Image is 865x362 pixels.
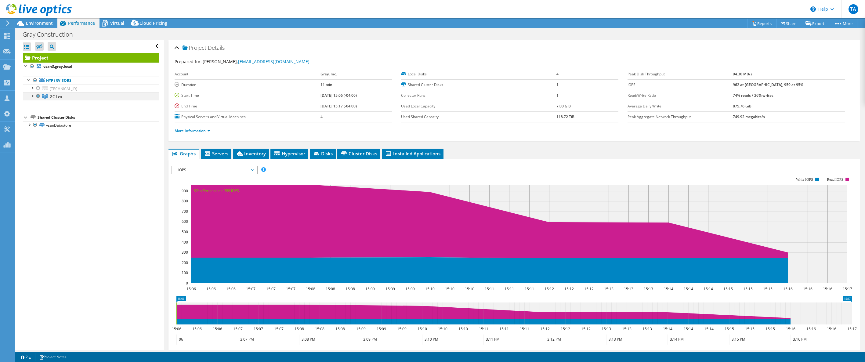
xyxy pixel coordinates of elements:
[326,286,335,291] text: 15:08
[175,71,320,77] label: Account
[23,77,159,85] a: Hypervisors
[747,19,776,28] a: Reports
[733,114,765,119] b: 749.92 megabits/s
[236,150,266,157] span: Inventory
[704,326,714,331] text: 15:14
[175,128,210,133] a: More Information
[783,286,793,291] text: 15:16
[561,326,570,331] text: 15:12
[320,82,332,87] b: 11 min
[340,150,377,157] span: Cluster Disks
[664,286,673,291] text: 15:14
[723,286,733,291] text: 15:15
[110,20,124,26] span: Virtual
[520,326,529,331] text: 15:11
[642,326,652,331] text: 15:13
[624,286,633,291] text: 15:13
[204,150,228,157] span: Servers
[485,286,494,291] text: 15:11
[401,114,556,120] label: Used Shared Capacity
[628,103,733,109] label: Average Daily Write
[827,326,836,331] text: 15:16
[425,286,435,291] text: 15:10
[313,150,333,157] span: Disks
[733,103,751,109] b: 875.76 GiB
[581,326,591,331] text: 15:12
[226,286,236,291] text: 15:06
[175,92,320,99] label: Start Time
[35,353,71,361] a: Project Notes
[320,93,357,98] b: [DATE] 15:06 (-04:00)
[438,326,447,331] text: 15:10
[203,59,309,64] span: [PERSON_NAME],
[644,286,653,291] text: 15:13
[801,19,829,28] a: Export
[684,326,693,331] text: 15:14
[315,326,324,331] text: 15:08
[628,114,733,120] label: Peak Aggregate Network Throughput
[628,82,733,88] label: IOPS
[172,326,181,331] text: 15:06
[796,177,813,182] text: Write IOPS
[175,114,320,120] label: Physical Servers and Virtual Machines
[23,53,159,63] a: Project
[238,59,309,64] a: [EMAIL_ADDRESS][DOMAIN_NAME]
[16,353,35,361] a: 2
[385,150,440,157] span: Installed Applications
[175,82,320,88] label: Duration
[704,286,713,291] text: 15:14
[847,326,857,331] text: 15:17
[320,114,323,119] b: 4
[584,286,594,291] text: 15:12
[186,286,196,291] text: 15:06
[745,326,755,331] text: 15:15
[266,286,276,291] text: 15:07
[175,166,254,174] span: IOPS
[397,326,407,331] text: 15:09
[401,103,556,109] label: Used Local Capacity
[628,92,733,99] label: Read/Write Ratio
[320,71,337,77] b: Grey, Inc.
[23,92,159,100] a: GC-Lex
[182,260,188,265] text: 200
[806,326,816,331] text: 15:16
[401,71,556,77] label: Local Disks
[286,286,295,291] text: 15:07
[505,286,514,291] text: 15:11
[733,71,752,77] b: 94.30 MB/s
[356,326,366,331] text: 15:09
[725,326,734,331] text: 15:15
[20,31,82,38] h1: Gray Construction
[213,326,222,331] text: 15:06
[622,326,632,331] text: 15:13
[479,326,488,331] text: 15:11
[43,64,72,69] b: vsan3.gray.local
[458,326,468,331] text: 15:10
[172,150,196,157] span: Graphs
[663,326,672,331] text: 15:14
[335,326,345,331] text: 15:08
[254,326,263,331] text: 15:07
[182,270,188,275] text: 100
[803,286,813,291] text: 15:16
[564,286,574,291] text: 15:12
[786,326,795,331] text: 15:16
[23,85,159,92] a: [TECHNICAL_ID]
[186,281,188,286] text: 0
[776,19,801,28] a: Share
[385,286,395,291] text: 15:09
[295,326,304,331] text: 15:08
[827,177,844,182] text: Read IOPS
[556,71,559,77] b: 4
[765,326,775,331] text: 15:15
[405,286,415,291] text: 15:09
[377,326,386,331] text: 15:09
[849,4,858,14] span: TA
[38,114,159,121] div: Shared Cluster Disks
[743,286,753,291] text: 15:15
[465,286,474,291] text: 15:10
[763,286,773,291] text: 15:15
[274,326,284,331] text: 15:07
[26,20,53,26] span: Environment
[246,286,255,291] text: 15:07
